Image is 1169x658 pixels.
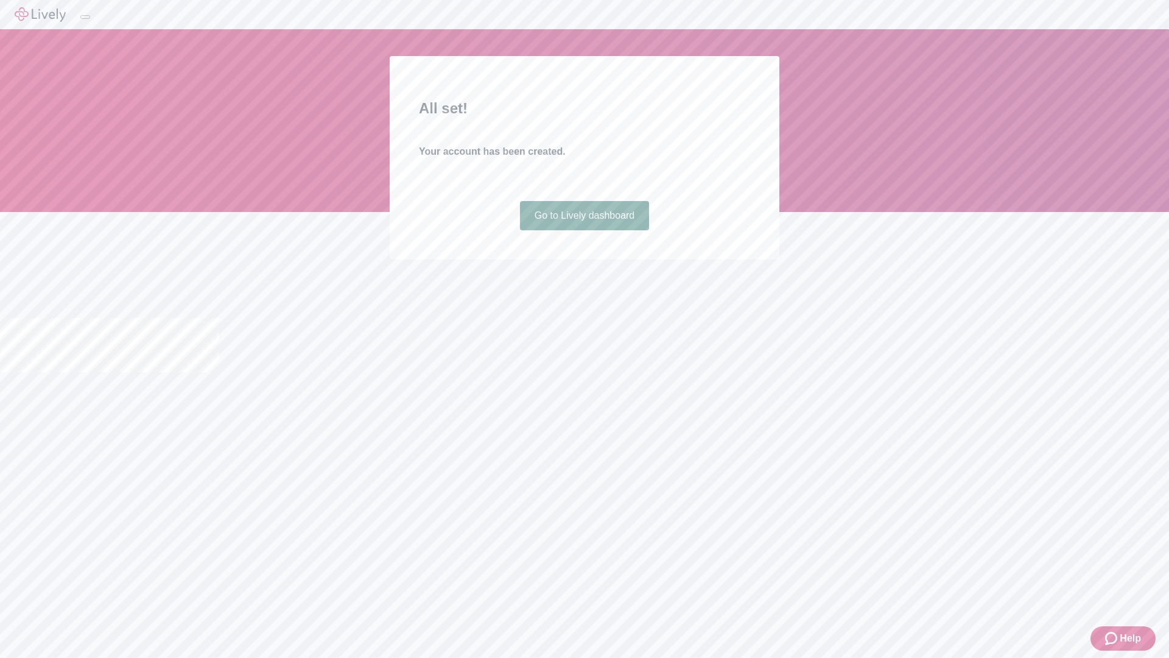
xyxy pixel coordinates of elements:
[80,15,90,19] button: Log out
[15,7,66,22] img: Lively
[1090,626,1156,651] button: Zendesk support iconHelp
[1120,631,1141,646] span: Help
[1105,631,1120,646] svg: Zendesk support icon
[520,201,650,230] a: Go to Lively dashboard
[419,97,750,119] h2: All set!
[419,144,750,159] h4: Your account has been created.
